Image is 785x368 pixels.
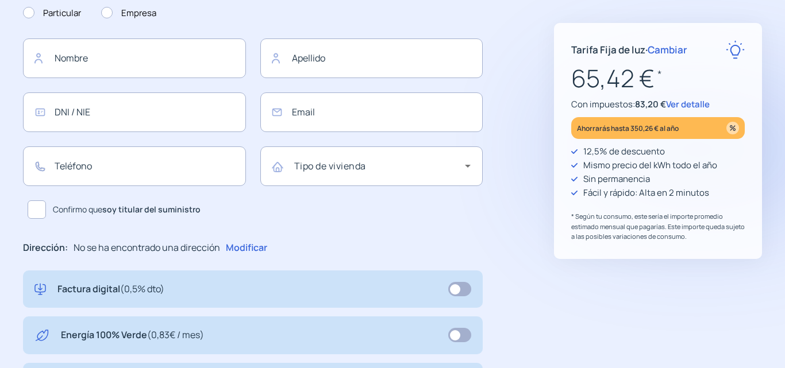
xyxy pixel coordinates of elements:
[571,211,745,242] p: * Según tu consumo, este sería el importe promedio estimado mensual que pagarías. Este importe qu...
[726,40,745,59] img: rate-E.svg
[23,241,68,255] p: Dirección:
[120,282,164,295] span: (0,5% dto)
[648,43,687,56] span: Cambiar
[101,6,156,20] label: Empresa
[34,282,46,297] img: digital-invoice.svg
[102,204,201,215] b: soy titular del suministro
[74,241,220,255] p: No se ha encontrado una dirección
[61,328,204,343] p: Energía 100% Verde
[571,59,745,98] p: 65,42 €
[147,328,204,341] span: (0,83€ / mes)
[577,122,679,135] p: Ahorrarás hasta 350,26 € al año
[226,241,267,255] p: Modificar
[57,282,164,297] p: Factura digital
[571,42,687,57] p: Tarifa Fija de luz ·
[635,98,666,110] span: 83,20 €
[571,98,745,111] p: Con impuestos:
[666,98,710,110] span: Ver detalle
[53,203,201,216] span: Confirmo que
[583,186,709,200] p: Fácil y rápido: Alta en 2 minutos
[583,172,650,186] p: Sin permanencia
[34,328,49,343] img: energy-green.svg
[726,122,739,134] img: percentage_icon.svg
[23,6,81,20] label: Particular
[294,160,366,172] mat-label: Tipo de vivienda
[583,145,665,158] p: 12,5% de descuento
[583,158,717,172] p: Mismo precio del kWh todo el año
